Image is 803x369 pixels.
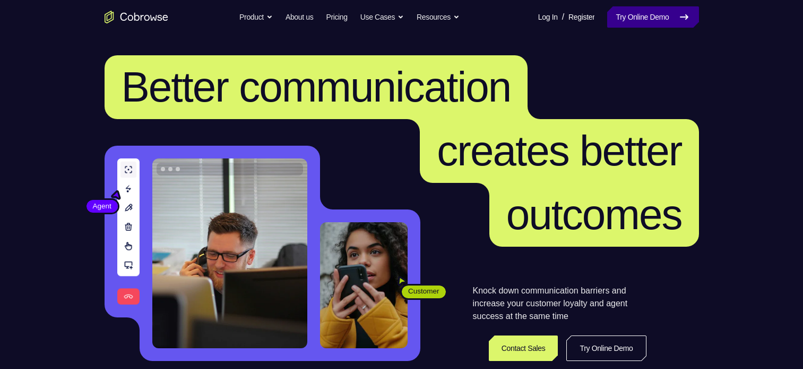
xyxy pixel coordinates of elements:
[320,222,408,348] img: A customer holding their phone
[286,6,313,28] a: About us
[437,127,681,174] span: creates better
[122,63,511,111] span: Better communication
[566,336,646,361] a: Try Online Demo
[506,191,682,238] span: outcomes
[360,6,404,28] button: Use Cases
[152,158,307,348] img: A customer support agent talking on the phone
[239,6,273,28] button: Product
[417,6,460,28] button: Resources
[105,11,168,23] a: Go to the home page
[326,6,347,28] a: Pricing
[538,6,558,28] a: Log In
[562,11,564,23] span: /
[568,6,594,28] a: Register
[607,6,698,28] a: Try Online Demo
[473,284,646,323] p: Knock down communication barriers and increase your customer loyalty and agent success at the sam...
[489,336,558,361] a: Contact Sales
